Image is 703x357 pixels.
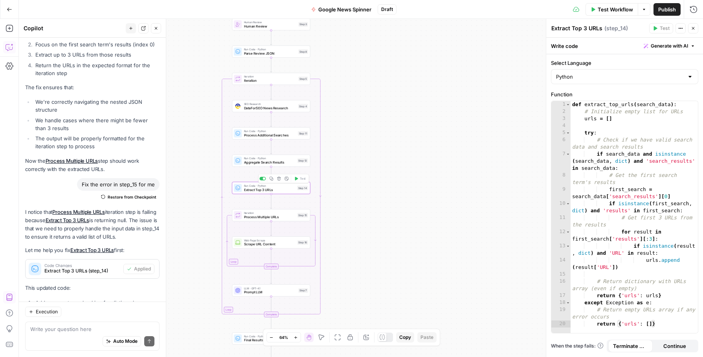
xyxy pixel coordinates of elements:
[123,264,154,274] button: Applied
[244,102,296,106] span: SEO Research
[298,131,308,136] div: Step 11
[297,213,308,218] div: Step 15
[298,288,308,293] div: Step 7
[244,187,295,192] span: Extract Top 3 URLs
[551,90,698,98] label: Function
[264,264,279,269] div: Complete
[551,108,571,115] div: 2
[244,129,296,133] span: Run Code · Python
[551,151,571,172] div: 7
[70,247,114,253] a: Extract Top 3 URLs
[417,332,437,342] button: Paste
[566,200,570,207] span: Toggle code folding, rows 10 through 14
[232,127,310,140] div: Run Code · PythonProcess Additional SearchesStep 11
[232,236,310,248] div: Web Page ScrapeScrape URL ContentStep 16
[18,144,123,158] li: Improve, debug, and optimize your workflows
[13,132,43,138] b: Use it to :
[297,186,308,190] div: Step 14
[52,209,105,215] a: Process Multiple URLs
[113,338,138,345] span: Auto Mode
[660,25,670,32] span: Test
[244,160,296,165] span: Aggregate Search Results
[244,211,296,215] span: Iteration
[232,182,310,194] div: Run Code · PythonExtract Top 3 URLsStep 14Test
[551,228,571,243] div: 12
[551,59,698,67] label: Select Language
[566,228,570,236] span: Toggle code folding, rows 12 through 14
[7,241,151,254] textarea: Message…
[566,151,570,158] span: Toggle code folding, rows 7 through 14
[25,208,160,241] p: I notice that iteration step is failing because is returning null. The issue is that we need to p...
[658,6,676,13] span: Publish
[297,240,308,245] div: Step 16
[653,3,681,16] button: Publish
[25,258,31,264] button: Gif picker
[24,24,123,32] div: Copilot
[244,338,296,343] span: Final Results Aggregation
[649,23,673,33] button: Test
[381,6,393,13] span: Draft
[232,312,310,317] div: Complete
[13,113,116,127] b: AirOps Copilot is now live in your workflow builder!
[551,299,571,306] div: 18
[244,105,296,110] span: DataForSEO News Research
[244,47,297,51] span: Run Code · Python
[5,3,20,18] button: go back
[6,21,151,242] div: Alex says…
[98,192,160,202] button: Restore from Checkpoint
[244,238,296,242] span: Web Page Scrape
[551,136,571,151] div: 6
[18,177,123,191] li: Diagnose and get solutions to errors quickly
[420,334,433,341] span: Paste
[551,320,571,328] div: 20
[270,85,272,99] g: Edge from step_5 to step_4
[46,217,89,223] a: Extract Top 3 URLs
[25,83,160,92] p: The fix ensures that:
[546,38,703,54] div: Write code
[551,200,571,214] div: 10
[586,3,638,16] button: Test Workflow
[551,271,571,278] div: 15
[551,214,571,228] div: 11
[38,10,86,18] p: Active over [DATE]
[108,194,156,200] span: Restore from Checkpoint
[651,42,688,50] span: Generate with AI
[566,299,570,306] span: Toggle code folding, rows 18 through 20
[551,278,571,292] div: 16
[270,269,272,284] g: Edge from step_15-iteration-end to step_7
[46,158,98,164] a: Process Multiple URLs
[244,290,297,295] span: Prompt LLM
[244,51,297,56] span: Parse Review JSON
[298,22,308,27] div: Step 3
[232,332,310,344] div: Run Code · PythonFinal Results AggregationStep 13
[551,24,602,32] textarea: Extract Top 3 URLs
[232,155,310,167] div: Run Code · PythonAggregate Search ResultsStep 12
[318,6,371,13] span: Google News Spinner
[298,77,308,81] div: Step 5
[551,342,604,350] a: When the step fails:
[551,243,571,257] div: 13
[307,3,376,16] button: Google News Spinner
[270,221,272,236] g: Edge from step_15 to step_16
[551,101,571,108] div: 1
[18,193,123,201] li: Generate prompts and code
[653,340,697,352] button: Continue
[25,246,160,254] p: Let me help you fix first:
[551,306,571,320] div: 19
[33,299,160,307] li: Adds proper type checking for dictionaries
[244,24,297,29] span: Human Review
[12,258,18,264] button: Emoji picker
[244,132,296,138] span: Process Additional Searches
[33,134,160,150] li: The output will be properly formatted for the iteration step to process
[13,226,74,231] div: [PERSON_NAME] • [DATE]
[232,73,310,85] div: LoopIterationIterationStep 5
[244,75,297,79] span: Iteration
[300,176,306,181] span: Test
[6,21,129,225] div: Play videoAirOps Copilot is now live in your workflow builder!Use it to :Improve, debug, and opti...
[270,112,272,127] g: Edge from step_4 to step_11
[244,334,296,338] span: Run Code · Python
[244,20,297,24] span: Human Review
[232,18,310,30] div: Human ReviewHuman ReviewStep 3
[566,243,570,250] span: Toggle code folding, rows 13 through 14
[396,332,414,342] button: Copy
